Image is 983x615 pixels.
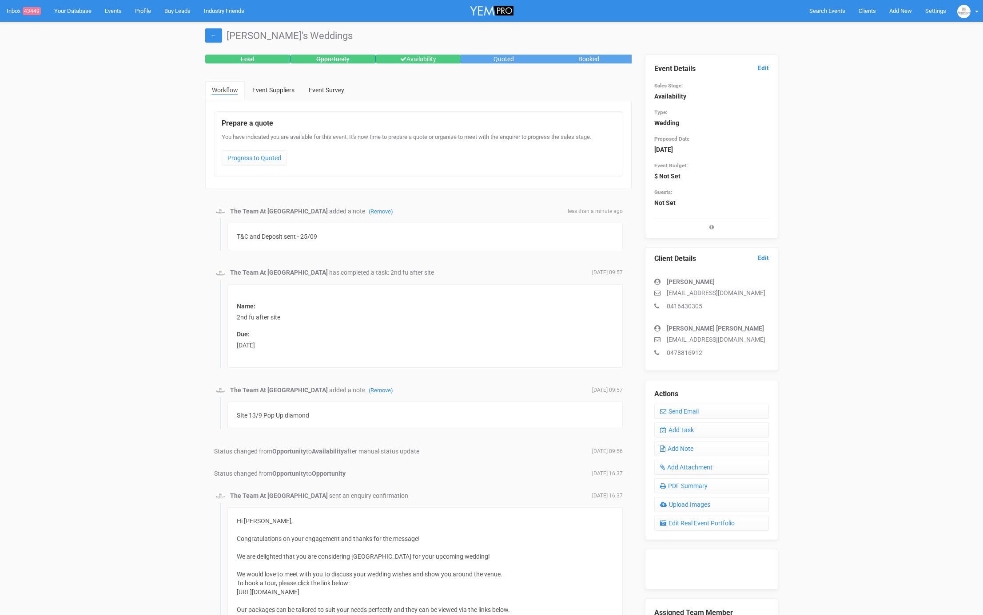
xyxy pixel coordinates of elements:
[654,348,769,357] p: 0478816912
[312,448,344,455] strong: Availability
[592,269,623,276] span: [DATE] 09:57
[222,150,287,166] a: Progress to Quoted
[568,208,623,215] span: less than a minute ago
[654,119,679,126] strong: Wedding
[205,28,222,43] a: ←
[592,470,623,477] span: [DATE] 16:37
[302,81,351,99] a: Event Survey
[227,402,623,429] div: SIte 13/9 Pop Up diamond
[222,133,615,170] div: You have indicated you are available for this event. It's now time to prepare a quote or organise...
[654,441,769,456] a: Add Note
[654,302,769,311] p: 0416430305
[329,386,393,394] span: added a note
[654,189,672,195] small: Guests:
[592,386,623,394] span: [DATE] 09:57
[592,492,623,500] span: [DATE] 16:37
[230,492,328,499] strong: The Team At [GEOGRAPHIC_DATA]
[23,7,41,15] span: 43449
[758,254,769,262] a: Edit
[222,118,615,129] legend: Prepare a quote
[654,136,689,142] small: Proposed Date
[667,325,764,332] strong: [PERSON_NAME] [PERSON_NAME]
[667,278,715,285] strong: [PERSON_NAME]
[214,470,346,477] span: Status changed from to
[859,8,876,14] span: Clients
[654,146,673,153] strong: [DATE]
[809,8,845,14] span: Search Events
[312,470,346,477] strong: Opportunity
[237,330,613,350] div: [DATE]
[216,492,225,501] img: BGLogo.jpg
[654,478,769,493] a: PDF Summary
[654,422,769,438] a: Add Task
[329,492,408,499] span: sent an enquiry confirmation
[654,109,667,115] small: Type:
[329,208,393,215] span: added a note
[205,31,778,41] h1: [PERSON_NAME]'s Weddings
[592,448,623,455] span: [DATE] 09:56
[369,208,393,215] a: (Remove)
[216,269,225,278] img: BGLogo.jpg
[237,302,613,322] div: 2nd fu after site
[654,460,769,475] a: Add Attachment
[889,8,912,14] span: Add New
[654,83,683,89] small: Sales Stage:
[216,386,225,395] img: BGLogo.jpg
[654,64,769,74] legend: Event Details
[369,387,393,394] a: (Remove)
[237,330,613,339] label: Due:
[654,335,769,344] p: [EMAIL_ADDRESS][DOMAIN_NAME]
[461,55,546,63] div: Quoted
[230,269,328,276] strong: The Team At [GEOGRAPHIC_DATA]
[216,207,225,216] img: BGLogo.jpg
[329,269,434,276] span: has completed a task: 2nd fu after site
[654,404,769,419] a: Send Email
[654,497,769,512] a: Upload Images
[205,81,245,100] a: Workflow
[654,288,769,297] p: [EMAIL_ADDRESS][DOMAIN_NAME]
[230,386,328,394] strong: The Team At [GEOGRAPHIC_DATA]
[654,93,686,100] strong: Availability
[246,81,301,99] a: Event Suppliers
[758,64,769,72] a: Edit
[654,199,676,206] strong: Not Set
[546,55,632,63] div: Booked
[654,173,681,180] strong: $ Not Set
[291,55,376,63] div: Opportunity
[654,254,769,264] legend: Client Details
[214,448,419,455] span: Status changed from to after manual status update
[205,55,291,63] div: Lead
[230,208,328,215] strong: The Team At [GEOGRAPHIC_DATA]
[272,470,306,477] strong: Opportunity
[654,389,769,399] legend: Actions
[654,516,769,531] a: Edit Real Event Portfolio
[237,302,613,311] label: Name:
[272,448,306,455] strong: Opportunity
[654,162,688,169] small: Event Budget:
[227,223,623,250] div: T&C and Deposit sent - 25/09
[957,5,971,18] img: BGLogo.jpg
[376,55,461,63] div: Availability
